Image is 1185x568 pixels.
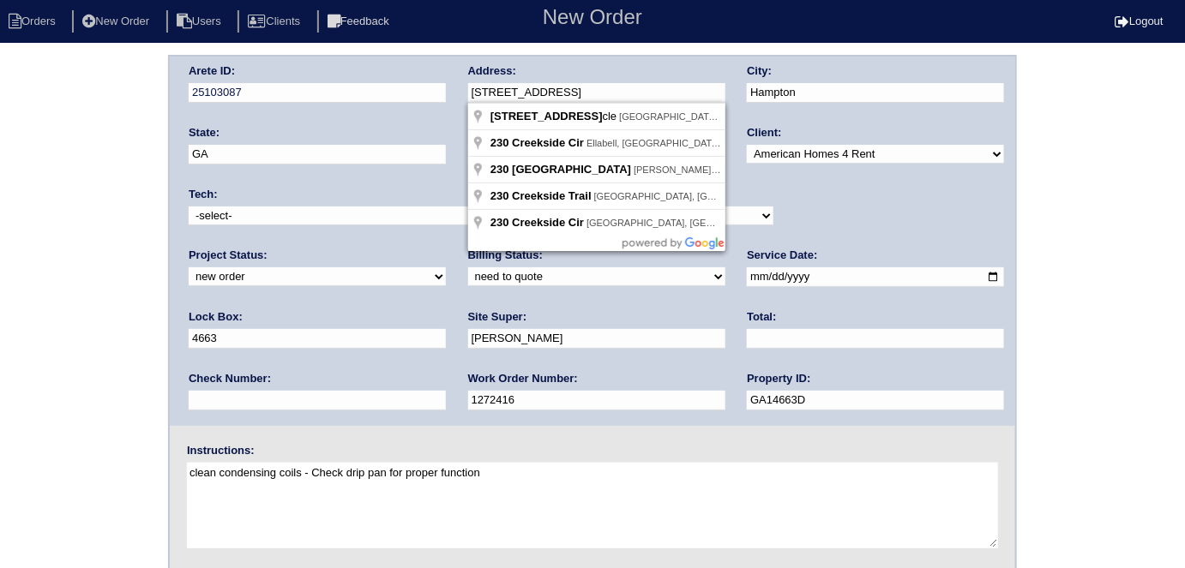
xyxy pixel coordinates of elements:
[490,110,619,123] span: cle
[747,63,772,79] label: City:
[586,138,824,148] span: Ellabell, [GEOGRAPHIC_DATA], [GEOGRAPHIC_DATA]
[468,309,527,325] label: Site Super:
[747,125,781,141] label: Client:
[317,10,403,33] li: Feedback
[468,371,578,386] label: Work Order Number:
[468,83,725,103] input: Enter a location
[490,163,509,176] span: 230
[189,187,218,202] label: Tech:
[72,10,163,33] li: New Order
[512,189,592,202] span: Creekside Trail
[747,371,810,386] label: Property ID:
[468,63,516,79] label: Address:
[238,10,314,33] li: Clients
[747,309,776,325] label: Total:
[490,189,509,202] span: 230
[189,125,220,141] label: State:
[512,163,631,176] span: [GEOGRAPHIC_DATA]
[490,136,509,149] span: 230
[72,15,163,27] a: New Order
[189,309,243,325] label: Lock Box:
[166,10,235,33] li: Users
[634,164,918,175] span: [PERSON_NAME], [GEOGRAPHIC_DATA], [GEOGRAPHIC_DATA]
[619,111,924,122] span: [GEOGRAPHIC_DATA], [GEOGRAPHIC_DATA], [GEOGRAPHIC_DATA]
[512,136,584,149] span: Creekside Cir
[1115,15,1164,27] a: Logout
[490,110,603,123] span: [STREET_ADDRESS]
[586,218,892,228] span: [GEOGRAPHIC_DATA], [GEOGRAPHIC_DATA], [GEOGRAPHIC_DATA]
[238,15,314,27] a: Clients
[512,216,584,229] span: Creekside Cir
[187,443,255,458] label: Instructions:
[189,63,235,79] label: Arete ID:
[747,248,817,263] label: Service Date:
[189,248,268,263] label: Project Status:
[189,371,271,386] label: Check Number:
[468,248,543,263] label: Billing Status:
[490,216,509,229] span: 230
[594,191,899,201] span: [GEOGRAPHIC_DATA], [GEOGRAPHIC_DATA], [GEOGRAPHIC_DATA]
[166,15,235,27] a: Users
